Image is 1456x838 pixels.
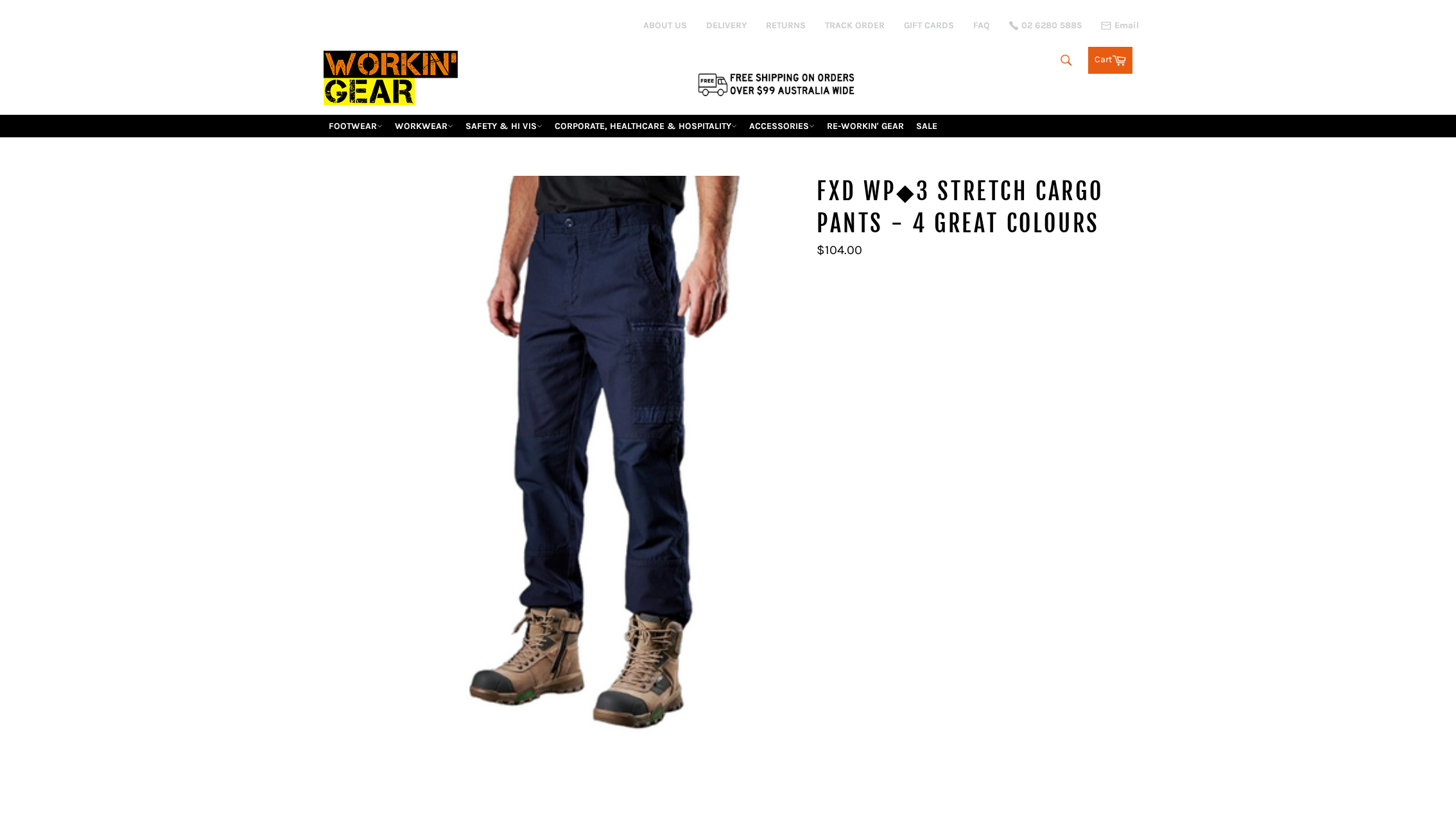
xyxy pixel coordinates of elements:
a: WORKWEAR [390,115,458,137]
img: FXD WP◆3 Stretch Cargo Pants - 4 Great Colours - Workin' Gear [395,176,804,788]
span: 02 6280 5885 [1021,21,1082,30]
h1: FXD WP◆3 Stretch Cargo Pants - 4 Great Colours [817,176,1132,239]
span: Email [1114,21,1139,30]
a: RE-WORKIN' GEAR [822,115,909,137]
a: SAFETY & HI VIS [460,115,548,137]
a: CORPORATE, HEALTHCARE & HOSPITALITY [550,115,742,137]
a: TRACK ORDER [825,19,885,31]
a: GIFT CARDS [904,19,954,31]
a: FAQ [973,19,990,31]
span: $104.00 [817,243,862,257]
a: RETURNS [766,19,806,31]
a: ACCESSORIES [744,115,820,137]
a: ABOUT US [643,19,687,31]
img: Flat $9.95 shipping Australia wide [696,71,856,98]
img: Workin Gear leaders in Workwear, Safety Boots, PPE, Uniforms. Australia's No.1 in Workwear [324,42,458,114]
a: FOOTWEAR [324,115,388,137]
a: SALE [911,115,942,137]
a: Email [1101,21,1139,31]
a: DELIVERY [706,19,747,31]
a: 02 6280 5885 [1009,21,1082,30]
a: Cart [1088,47,1132,74]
